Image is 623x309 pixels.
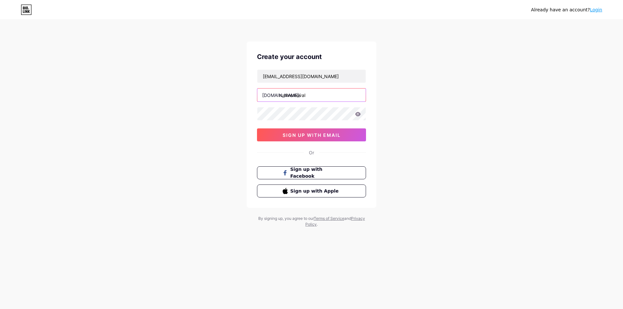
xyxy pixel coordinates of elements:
[290,166,341,180] span: Sign up with Facebook
[590,7,602,12] a: Login
[314,216,344,221] a: Terms of Service
[256,216,367,227] div: By signing up, you agree to our and .
[290,188,341,195] span: Sign up with Apple
[257,166,366,179] button: Sign up with Facebook
[262,92,300,99] div: [DOMAIN_NAME]/
[257,128,366,141] button: sign up with email
[257,89,366,101] input: username
[531,6,602,13] div: Already have an account?
[283,132,341,138] span: sign up with email
[257,184,366,197] button: Sign up with Apple
[257,70,366,83] input: Email
[309,149,314,156] div: Or
[257,52,366,62] div: Create your account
